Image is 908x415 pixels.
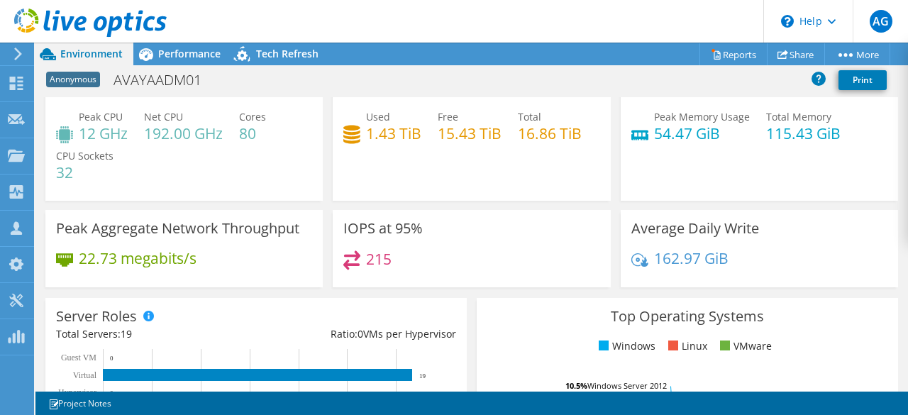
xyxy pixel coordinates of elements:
span: Peak Memory Usage [654,110,750,123]
h4: 22.73 megabits/s [79,250,196,266]
h1: AVAYAADM01 [107,72,223,88]
h4: 80 [239,126,266,141]
h3: Top Operating Systems [487,309,887,324]
text: 0 [110,389,113,397]
h4: 16.86 TiB [518,126,582,141]
svg: \n [781,15,794,28]
h4: 192.00 GHz [144,126,223,141]
a: More [824,43,890,65]
h4: 12 GHz [79,126,128,141]
div: Total Servers: [56,326,256,342]
h3: Server Roles [56,309,137,324]
div: Ratio: VMs per Hypervisor [256,326,456,342]
text: Guest VM [61,353,96,363]
h4: 215 [366,251,392,267]
a: Share [767,43,825,65]
h4: 15.43 TiB [438,126,502,141]
span: Cores [239,110,266,123]
a: Reports [699,43,768,65]
span: Net CPU [144,110,183,123]
text: 0 [110,355,113,362]
h4: 32 [56,165,113,180]
text: 19 [419,372,426,380]
span: Used [366,110,390,123]
li: VMware [716,338,772,354]
span: CPU Sockets [56,149,113,162]
h4: 1.43 TiB [366,126,421,141]
span: Environment [60,47,123,60]
tspan: 10.5% [565,380,587,391]
span: Anonymous [46,72,100,87]
a: Print [838,70,887,90]
text: Hypervisor [58,387,96,397]
span: Total Memory [766,110,831,123]
h3: Average Daily Write [631,221,759,236]
h4: 115.43 GiB [766,126,841,141]
h3: Peak Aggregate Network Throughput [56,221,299,236]
h4: 54.47 GiB [654,126,750,141]
h3: IOPS at 95% [343,221,423,236]
span: Tech Refresh [256,47,319,60]
a: Project Notes [38,394,121,412]
span: 0 [358,327,363,341]
text: Virtual [73,370,97,380]
span: 19 [121,327,132,341]
li: Windows [595,338,655,354]
h4: 162.97 GiB [654,250,729,266]
span: Free [438,110,458,123]
span: Peak CPU [79,110,123,123]
span: AG [870,10,892,33]
tspan: Windows Server 2012 [587,380,667,391]
li: Linux [665,338,707,354]
span: Total [518,110,541,123]
span: Performance [158,47,221,60]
